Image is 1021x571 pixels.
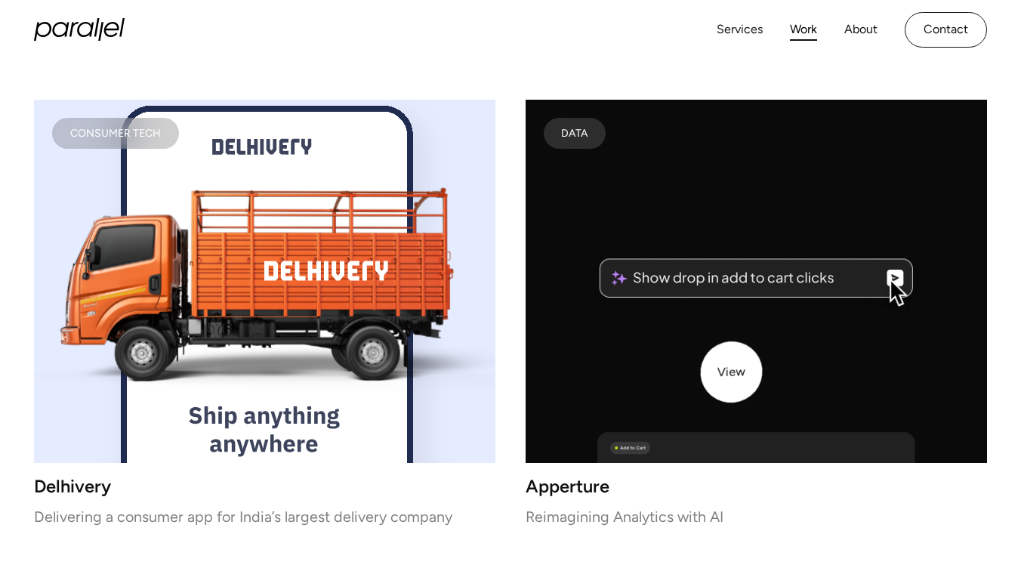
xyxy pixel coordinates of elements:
[526,481,987,494] h3: Apperture
[526,100,987,523] a: work-card-imageDataAppertureReimagining Analytics with AI
[34,18,125,41] a: home
[844,19,878,41] a: About
[70,129,161,137] div: CONSUMER TECH
[905,12,987,48] a: Contact
[790,19,817,41] a: Work
[34,100,495,523] a: work-card-imageCONSUMER TECHDelhiveryDelivering a consumer app for India’s largest delivery company
[526,511,987,522] p: Reimagining Analytics with AI
[34,481,495,494] h3: Delhivery
[34,511,495,522] p: Delivering a consumer app for India’s largest delivery company
[717,19,763,41] a: Services
[561,129,588,137] div: Data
